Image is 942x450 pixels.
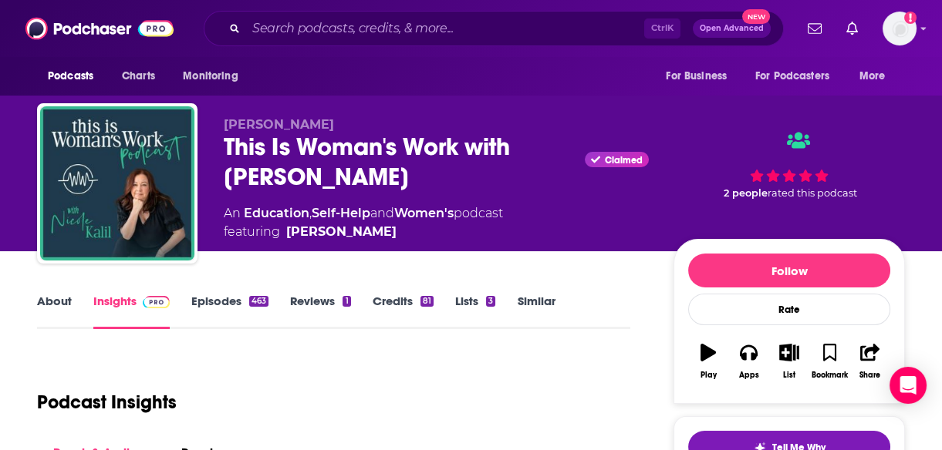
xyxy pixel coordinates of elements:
a: Show notifications dropdown [802,15,828,42]
span: For Podcasters [755,65,829,87]
img: This Is Woman's Work with Nicole Kalil [40,106,194,260]
button: Apps [728,334,768,389]
button: Bookmark [809,334,849,389]
a: Show notifications dropdown [840,15,864,42]
a: About [37,294,72,329]
img: User Profile [883,12,917,45]
button: Share [850,334,890,389]
div: An podcast [224,204,503,241]
div: 463 [249,296,268,307]
div: Bookmark [812,371,848,380]
span: Podcasts [48,65,93,87]
div: 2 peoplerated this podcast [674,117,905,213]
span: More [859,65,886,87]
div: 81 [420,296,434,307]
button: Show profile menu [883,12,917,45]
a: Reviews1 [290,294,350,329]
a: Episodes463 [191,294,268,329]
svg: Add a profile image [904,12,917,24]
a: InsightsPodchaser Pro [93,294,170,329]
span: Ctrl K [644,18,680,39]
div: Play [701,371,717,380]
button: Open AdvancedNew [693,19,771,38]
a: Women's [394,206,454,220]
span: 2 people [724,187,768,199]
a: Charts [112,62,164,91]
span: For Business [666,65,727,87]
span: Monitoring [183,65,238,87]
div: List [783,371,795,380]
span: rated this podcast [768,187,857,199]
button: open menu [745,62,852,91]
button: open menu [37,62,113,91]
div: Apps [739,371,759,380]
a: Credits81 [373,294,434,329]
span: and [370,206,394,220]
span: featuring [224,223,503,241]
span: Charts [122,65,155,87]
span: New [742,9,770,24]
img: Podchaser - Follow, Share and Rate Podcasts [25,14,174,43]
a: Similar [517,294,555,329]
span: , [309,206,312,220]
span: [PERSON_NAME] [224,117,334,132]
h1: Podcast Insights [37,391,177,414]
a: Self-Help [312,206,370,220]
button: Play [688,334,728,389]
a: Lists3 [455,294,495,329]
button: Follow [688,254,890,287]
div: 3 [486,296,495,307]
div: Search podcasts, credits, & more... [204,11,784,46]
button: open menu [849,62,905,91]
a: Education [244,206,309,220]
a: Nicole Kalil [286,223,397,241]
button: open menu [172,62,258,91]
div: Rate [688,294,890,325]
div: Share [859,371,880,380]
span: Logged in as megcassidy [883,12,917,45]
input: Search podcasts, credits, & more... [246,16,644,41]
span: Claimed [605,156,643,164]
span: Open Advanced [700,25,764,32]
img: Podchaser Pro [143,296,170,308]
button: List [769,334,809,389]
div: 1 [343,296,350,307]
button: open menu [655,62,746,91]
div: Open Intercom Messenger [890,367,927,404]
